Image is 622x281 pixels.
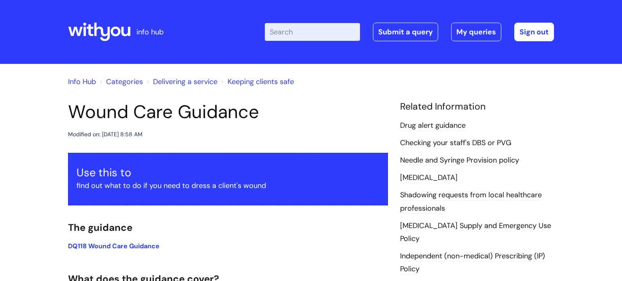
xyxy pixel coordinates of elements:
a: Drug alert guidance [400,120,466,131]
a: Shadowing requests from local healthcare professionals [400,190,542,213]
a: [MEDICAL_DATA] Supply and Emergency Use Policy [400,221,551,244]
li: Keeping clients safe [219,75,294,88]
a: DQ118 Wound Care Guidance [68,242,160,250]
a: Delivering a service [153,77,217,87]
p: find out what to do if you need to dress a client's wound [77,179,379,192]
a: Keeping clients safe [228,77,294,87]
a: Needle and Syringe Provision policy [400,155,519,166]
h3: Use this to [77,166,379,179]
a: [MEDICAL_DATA] [400,173,458,183]
h4: Related Information [400,101,554,112]
a: My queries [451,23,501,41]
span: The guidance [68,221,132,234]
p: info hub [136,25,164,38]
div: | - [265,23,554,41]
input: Search [265,23,360,41]
li: Delivering a service [145,75,217,88]
a: Submit a query [373,23,438,41]
a: Sign out [514,23,554,41]
a: Independent (non-medical) Prescribing (IP) Policy [400,251,545,275]
li: Solution home [98,75,143,88]
h1: Wound Care Guidance [68,101,388,123]
div: Modified on: [DATE] 8:58 AM [68,129,143,139]
a: Info Hub [68,77,96,87]
a: Categories [106,77,143,87]
a: Checking your staff's DBS or PVG [400,138,511,148]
